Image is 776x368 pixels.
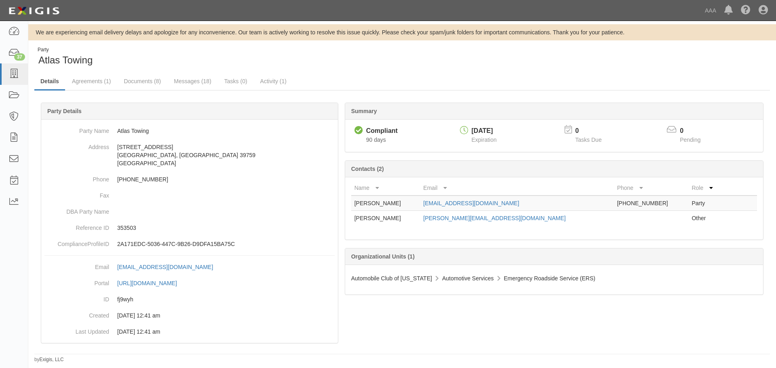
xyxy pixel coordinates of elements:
[44,171,335,187] dd: [PHONE_NUMBER]
[117,280,186,286] a: [URL][DOMAIN_NAME]
[168,73,217,89] a: Messages (18)
[351,196,420,211] td: [PERSON_NAME]
[44,324,109,336] dt: Last Updated
[117,240,335,248] p: 2A171EDC-5036-447C-9B26-D9DFA15BA75C
[6,4,62,18] img: logo-5460c22ac91f19d4615b14bd174203de0afe785f0fc80cf4dbbc73dc1793850b.png
[38,55,93,65] span: Atlas Towing
[614,181,689,196] th: Phone
[575,126,612,136] p: 0
[254,73,293,89] a: Activity (1)
[38,46,93,53] div: Party
[423,215,565,221] a: [PERSON_NAME][EMAIL_ADDRESS][DOMAIN_NAME]
[351,108,377,114] b: Summary
[44,187,109,200] dt: Fax
[44,291,335,307] dd: fj9wyh
[44,259,109,271] dt: Email
[44,139,335,171] dd: [STREET_ADDRESS] [GEOGRAPHIC_DATA], [GEOGRAPHIC_DATA] 39759 [GEOGRAPHIC_DATA]
[44,307,335,324] dd: 03/10/2023 12:41 am
[680,137,700,143] span: Pending
[28,28,776,36] div: We are experiencing email delivery delays and apologize for any inconvenience. Our team is active...
[688,211,725,226] td: Other
[117,264,222,270] a: [EMAIL_ADDRESS][DOMAIN_NAME]
[34,46,396,67] div: Atlas Towing
[44,291,109,303] dt: ID
[688,196,725,211] td: Party
[44,220,109,232] dt: Reference ID
[44,236,109,248] dt: ComplianceProfileID
[442,275,494,282] span: Automotive Services
[614,196,689,211] td: [PHONE_NUMBER]
[472,137,497,143] span: Expiration
[575,137,601,143] span: Tasks Due
[504,275,595,282] span: Emergency Roadside Service (ERS)
[423,200,519,206] a: [EMAIL_ADDRESS][DOMAIN_NAME]
[354,126,363,135] i: Compliant
[118,73,167,89] a: Documents (8)
[40,357,64,362] a: Exigis, LLC
[44,275,109,287] dt: Portal
[741,6,751,15] i: Help Center - Complianz
[34,73,65,90] a: Details
[44,123,335,139] dd: Atlas Towing
[351,181,420,196] th: Name
[351,275,432,282] span: Automobile Club of [US_STATE]
[218,73,253,89] a: Tasks (0)
[688,181,725,196] th: Role
[34,356,64,363] small: by
[351,253,415,260] b: Organizational Units (1)
[44,139,109,151] dt: Address
[44,123,109,135] dt: Party Name
[680,126,711,136] p: 0
[44,324,335,340] dd: 03/10/2023 12:41 am
[117,263,213,271] div: [EMAIL_ADDRESS][DOMAIN_NAME]
[351,166,384,172] b: Contacts (2)
[44,204,109,216] dt: DBA Party Name
[366,137,386,143] span: Since 05/20/2025
[14,53,25,61] div: 37
[47,108,82,114] b: Party Details
[66,73,117,89] a: Agreements (1)
[44,307,109,320] dt: Created
[701,2,720,19] a: AAA
[351,211,420,226] td: [PERSON_NAME]
[472,126,497,136] div: [DATE]
[44,171,109,183] dt: Phone
[117,224,335,232] p: 353503
[420,181,614,196] th: Email
[366,126,398,136] div: Compliant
